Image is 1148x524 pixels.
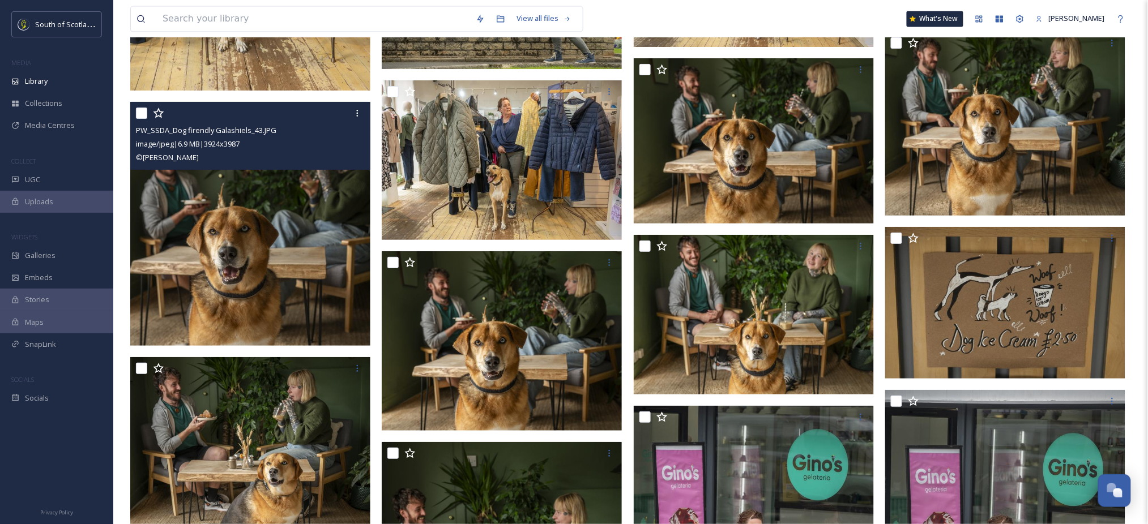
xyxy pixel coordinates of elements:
[1049,13,1105,23] span: [PERSON_NAME]
[25,393,49,403] span: Socials
[885,227,1125,379] img: PW_SSDA_Dog firendly Galashiels_36.JPG
[634,235,874,394] img: PW_SSDA_Dog firendly Galashiels_37.JPG
[40,509,73,516] span: Privacy Policy
[885,32,1125,216] img: PW_SSDA_Dog firendly Galashiels_40.JPG
[511,7,577,29] a: View all files
[11,375,34,384] span: SOCIALS
[11,157,36,165] span: COLLECT
[382,251,622,431] img: PW_SSDA_Dog firendly Galashiels_42.JPG
[35,19,164,29] span: South of Scotland Destination Alliance
[136,139,240,149] span: image/jpeg | 6.9 MB | 3924 x 3987
[11,233,37,241] span: WIDGETS
[25,174,40,185] span: UGC
[25,339,56,350] span: SnapLink
[25,294,49,305] span: Stories
[634,58,874,224] img: PW_SSDA_Dog firendly Galashiels_41.JPG
[130,102,370,346] img: PW_SSDA_Dog firendly Galashiels_43.JPG
[25,98,62,109] span: Collections
[25,272,53,283] span: Embeds
[25,76,48,87] span: Library
[40,505,73,518] a: Privacy Policy
[1098,474,1131,507] button: Open Chat
[136,125,276,135] span: PW_SSDA_Dog firendly Galashiels_43.JPG
[11,58,31,67] span: MEDIA
[157,6,470,31] input: Search your library
[1030,7,1111,29] a: [PERSON_NAME]
[25,250,56,261] span: Galleries
[18,19,29,30] img: images.jpeg
[25,196,53,207] span: Uploads
[907,11,963,27] a: What's New
[136,152,199,162] span: © [PERSON_NAME]
[382,80,622,240] img: PW_SSDA_Dog firendly Galashiels_46.JPG
[25,317,44,328] span: Maps
[25,120,75,131] span: Media Centres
